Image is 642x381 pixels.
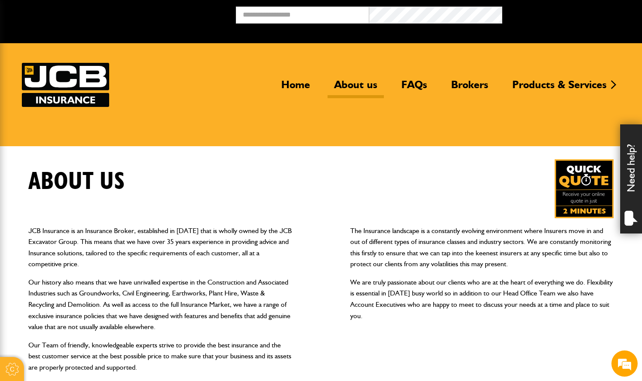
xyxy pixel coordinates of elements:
[328,78,384,98] a: About us
[28,167,125,196] h1: About us
[22,63,109,107] a: JCB Insurance Services
[502,7,635,20] button: Broker Login
[620,124,642,233] div: Need help?
[22,63,109,107] img: JCB Insurance Services logo
[555,159,614,218] a: Get your insurance quote in just 2-minutes
[28,225,292,270] p: JCB Insurance is an Insurance Broker, established in [DATE] that is wholly owned by the JCB Excav...
[445,78,495,98] a: Brokers
[506,78,613,98] a: Products & Services
[275,78,317,98] a: Home
[350,225,614,270] p: The Insurance landscape is a constantly evolving environment where Insurers move in and out of di...
[28,277,292,333] p: Our history also means that we have unrivalled expertise in the Construction and Associated Indus...
[395,78,434,98] a: FAQs
[28,340,292,373] p: Our Team of friendly, knowledgeable experts strive to provide the best insurance and the best cus...
[350,277,614,321] p: We are truly passionate about our clients who are at the heart of everything we do. Flexibility i...
[555,159,614,218] img: Quick Quote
